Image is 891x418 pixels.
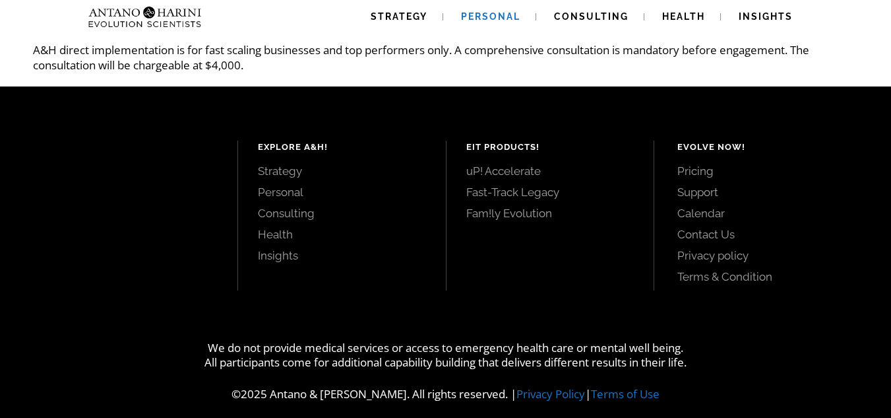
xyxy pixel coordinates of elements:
a: Pricing [677,164,861,178]
h4: Explore A&H! [258,141,425,154]
a: Contact Us [677,227,861,242]
h4: Evolve Now! [677,141,861,154]
a: Terms & Condition [677,269,861,284]
span: Insights [739,11,793,22]
a: Personal [258,185,425,199]
a: Support [677,185,861,199]
a: Privacy Policy [516,386,585,401]
p: A&H direct implementation is for fast scaling businesses and top performers only. A comprehensive... [33,42,858,73]
a: uP! Accelerate [466,164,634,178]
a: Privacy policy [677,248,861,263]
span: Strategy [371,11,427,22]
a: Insights [258,248,425,263]
a: Terms of Use [591,386,660,401]
a: Health [258,227,425,242]
a: Fast-Track Legacy [466,185,634,199]
span: Personal [461,11,520,22]
h4: EIT Products! [466,141,634,154]
a: Calendar [677,206,861,221]
span: Health [662,11,705,22]
a: Strategy [258,164,425,178]
a: Consulting [258,206,425,221]
a: Fam!ly Evolution [466,206,634,221]
span: Consulting [554,11,629,22]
